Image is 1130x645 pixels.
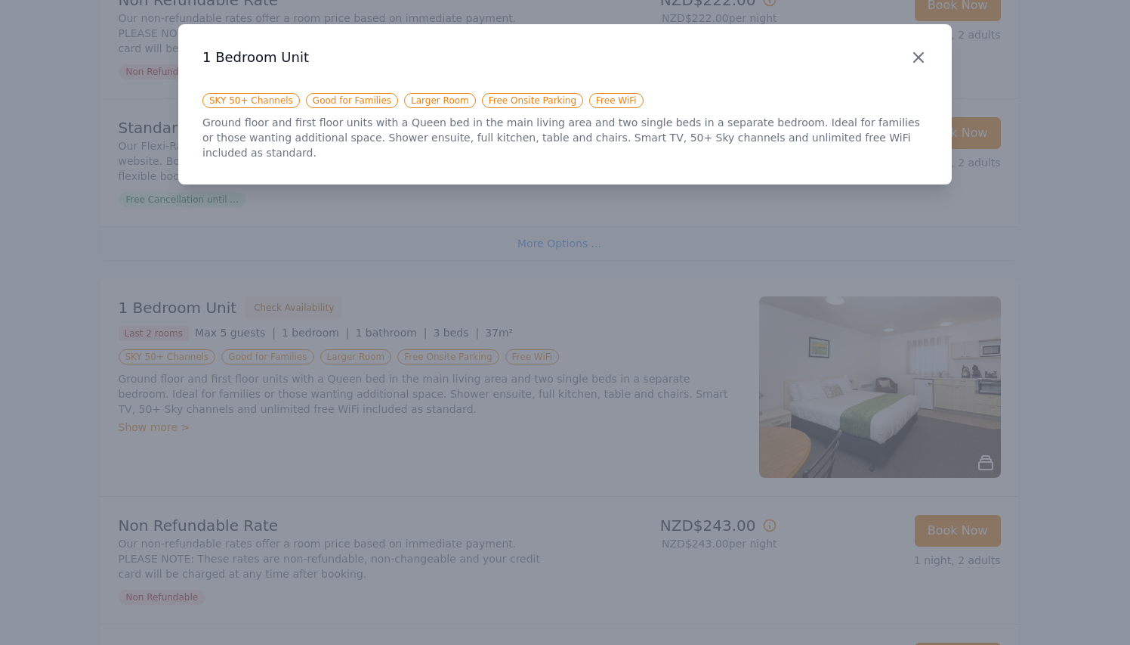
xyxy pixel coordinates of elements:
[306,93,398,108] span: Good for Families
[589,93,644,108] span: Free WiFi
[404,93,476,108] span: Larger Room
[202,48,928,67] h3: 1 Bedroom Unit
[482,93,583,108] span: Free Onsite Parking
[202,115,928,160] p: Ground floor and first floor units with a Queen bed in the main living area and two single beds i...
[202,93,300,108] span: SKY 50+ Channels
